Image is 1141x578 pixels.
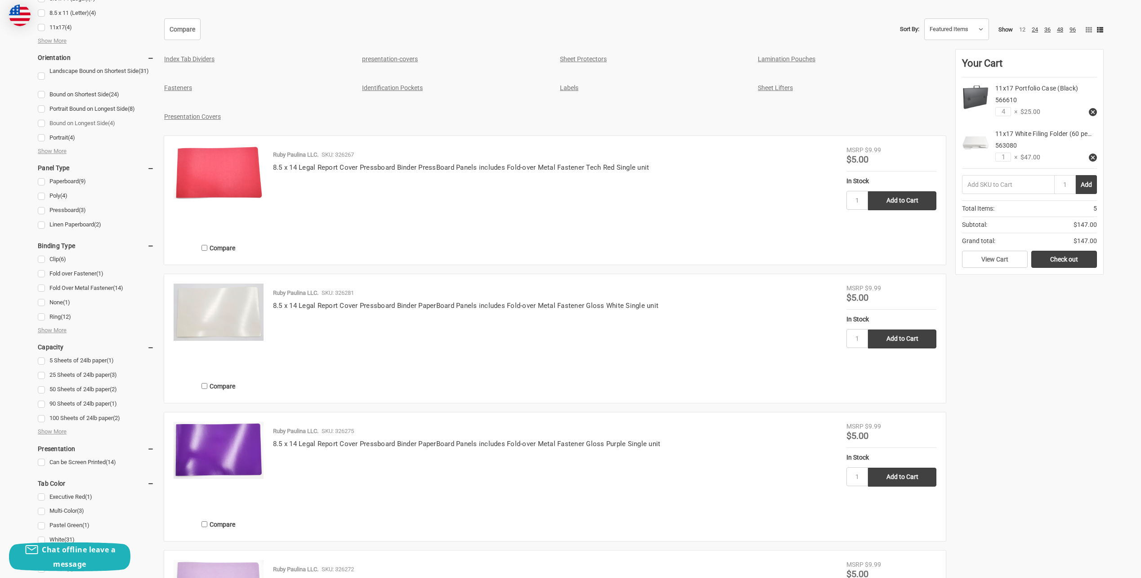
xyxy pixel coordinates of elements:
div: MSRP [846,145,864,155]
a: 8.5 x 14 Legal Report Cover Pressboard Binder PaperBoard Panels includes Fold-over Metal Fastener... [273,440,661,448]
span: 563080 [995,142,1017,149]
span: (2) [94,221,101,228]
a: Bound on Shortest Side [38,89,154,101]
input: Add SKU to Cart [962,175,1054,194]
span: (1) [63,299,70,306]
a: Pressboard [38,204,154,217]
a: View Cart [962,251,1028,268]
span: Show More [38,147,67,156]
span: 566610 [995,96,1017,104]
a: Check out [1031,251,1097,268]
a: Linen Paperboard [38,219,154,231]
a: Sheet Lifters [758,84,793,91]
input: Compare [201,245,207,251]
a: 5 Sheets of 24lb paper [38,355,154,367]
span: $9.99 [865,561,881,568]
label: Compare [174,379,264,393]
a: 12 [1019,26,1025,33]
label: Compare [174,517,264,532]
a: Ring [38,311,154,323]
h5: Orientation [38,52,154,63]
a: Paperboard [38,176,154,188]
span: (4) [60,192,67,199]
span: (2) [110,386,117,393]
a: Landscape Bound on Shortest Side [38,65,154,86]
span: Chat offline leave a message [42,545,116,569]
a: Fold Over Metal Fastener [38,282,154,294]
p: Ruby Paulina LLC. [273,289,318,298]
p: SKU: 326275 [322,427,354,436]
input: Add to Cart [868,330,936,348]
a: 8.5 x 14 Legal Report Cover Pressboard Binder PressBoard Panels includes Fold-over Metal Fastener... [174,145,264,235]
a: Pastel Green [38,519,154,532]
label: Compare [174,240,264,255]
span: Subtotal: [962,220,987,230]
a: Fold over Fastener [38,268,154,280]
a: 48 [1057,26,1063,33]
input: Compare [201,521,207,527]
div: In Stock [846,315,936,324]
a: 36 [1044,26,1051,33]
a: 50 Sheets of 24lb paper [38,384,154,396]
span: (2) [113,415,120,421]
a: 11x17 [38,22,154,34]
a: Bound on Longest Side [38,117,154,130]
span: (4) [68,134,75,141]
a: 90 Sheets of 24lb paper [38,398,154,410]
h5: Capacity [38,342,154,352]
a: Can be Screen Printed [38,456,154,469]
span: (24) [109,91,119,98]
a: 11x17 White Filing Folder (60 pe… [995,130,1092,137]
span: Show [998,26,1013,33]
p: Ruby Paulina LLC. [273,427,318,436]
span: $9.99 [865,146,881,154]
span: Show More [38,326,67,335]
p: SKU: 326281 [322,289,354,298]
span: (1) [82,522,89,528]
img: 8.5 x 14 Legal Report Cover Pressboard Binder PaperBoard Panels includes Fold-over Metal Fastener... [174,284,264,341]
input: Compare [201,383,207,389]
span: × [1011,107,1017,117]
h5: Binding Type [38,240,154,251]
a: Index Tab Dividers [164,55,215,63]
a: White [38,534,154,546]
img: 11x17 Portfolio Case (Black) [962,84,989,111]
a: Portrait Bound on Longest Side [38,103,154,115]
p: Ruby Paulina LLC. [273,565,318,574]
div: MSRP [846,284,864,293]
span: $25.00 [1017,107,1040,117]
img: 11x17 White Filing Folder (60 per Package) [962,129,989,156]
img: duty and tax information for United States [9,5,31,26]
div: MSRP [846,422,864,431]
span: (4) [108,120,115,126]
span: $147.00 [1074,220,1097,230]
a: Sheet Protectors [560,55,607,63]
p: SKU: 326267 [322,150,354,159]
p: SKU: 326272 [322,565,354,574]
h5: Tab Color [38,478,154,489]
a: 100 Sheets of 24lb paper [38,412,154,424]
span: $147.00 [1074,236,1097,246]
a: 24 [1032,26,1038,33]
a: Clip [38,253,154,266]
a: Identification Pockets [362,84,423,91]
span: Grand total: [962,236,995,246]
a: Multi-Color [38,505,154,517]
span: Show More [38,427,67,436]
span: $47.00 [1017,153,1040,162]
span: (14) [113,284,123,291]
a: 8.5 x 11 (Letter) [38,7,154,19]
a: Lamination Pouches [758,55,815,63]
span: (1) [96,270,103,277]
span: (6) [59,256,66,262]
div: Your Cart [962,56,1097,77]
img: 8.5 x 14 Legal Report Cover Pressboard Binder PressBoard Panels includes Fold-over Metal Fastener... [174,145,264,199]
span: Total Items: [962,204,994,213]
span: $9.99 [865,423,881,430]
div: In Stock [846,453,936,462]
input: Add to Cart [868,468,936,487]
a: 8.5 x 14 Legal Report Cover Pressboard Binder PressBoard Panels includes Fold-over Metal Fastener... [273,163,649,172]
span: (1) [107,357,114,364]
span: $5.00 [846,292,868,303]
span: (9) [79,178,86,185]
